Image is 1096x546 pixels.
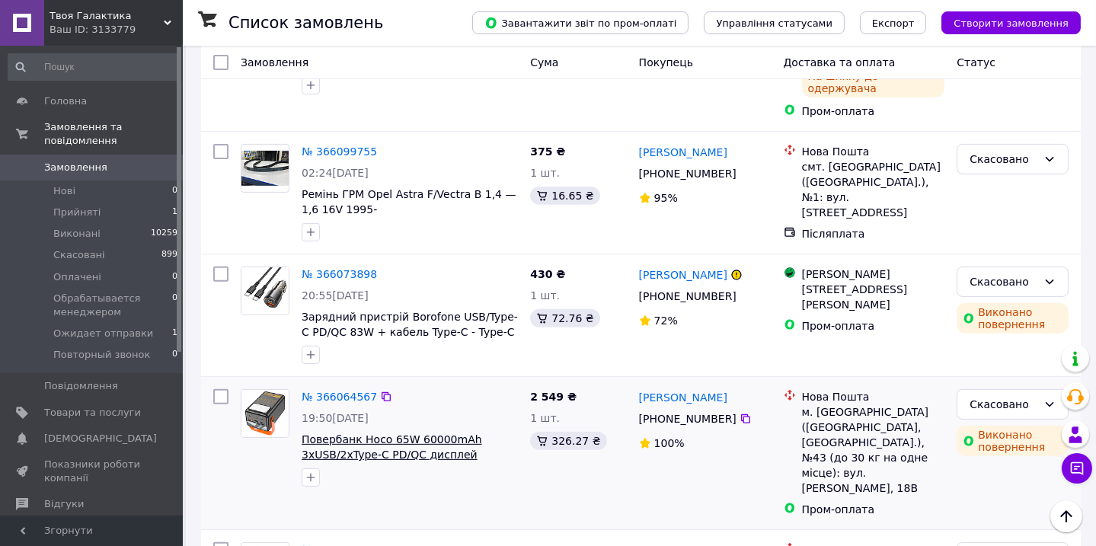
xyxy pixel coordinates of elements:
[44,458,141,485] span: Показники роботи компанії
[860,11,927,34] button: Експорт
[654,315,678,327] span: 72%
[639,145,727,160] a: [PERSON_NAME]
[530,145,565,158] span: 375 ₴
[970,396,1037,413] div: Скасовано
[44,432,157,445] span: [DEMOGRAPHIC_DATA]
[302,167,369,179] span: 02:24[DATE]
[530,309,599,327] div: 72.76 ₴
[172,327,177,340] span: 1
[53,292,172,319] span: Обрабатывается менеджером
[802,104,945,119] div: Пром-оплата
[44,120,183,148] span: Замовлення та повідомлення
[802,282,945,312] div: [STREET_ADDRESS][PERSON_NAME]
[172,206,177,219] span: 1
[802,67,945,97] div: На шляху до одержувача
[241,390,289,437] img: Фото товару
[954,18,1069,29] span: Створити замовлення
[8,53,179,81] input: Пошук
[957,426,1069,456] div: Виконано повернення
[530,268,565,280] span: 430 ₴
[172,348,177,362] span: 0
[530,289,560,302] span: 1 шт.
[926,16,1081,28] a: Створити замовлення
[172,292,177,319] span: 0
[802,404,945,496] div: м. [GEOGRAPHIC_DATA] ([GEOGRAPHIC_DATA], [GEOGRAPHIC_DATA].), №43 (до 30 кг на одне місце): вул. ...
[241,144,289,193] a: Фото товару
[44,379,118,393] span: Повідомлення
[957,56,995,69] span: Статус
[530,412,560,424] span: 1 шт.
[302,188,516,216] a: Ремінь ГРМ Opel Astra F/Vectra B 1,4 — 1,6 16V 1995-
[161,248,177,262] span: 899
[53,348,150,362] span: Повторный звонок
[44,94,87,108] span: Головна
[636,408,740,429] div: [PHONE_NUMBER]
[44,406,141,420] span: Товари та послуги
[53,206,101,219] span: Прийняті
[302,412,369,424] span: 19:50[DATE]
[639,267,727,283] a: [PERSON_NAME]
[636,163,740,184] div: [PHONE_NUMBER]
[241,151,289,187] img: Фото товару
[241,389,289,438] a: Фото товару
[241,267,289,315] a: Фото товару
[802,502,945,517] div: Пром-оплата
[636,286,740,307] div: [PHONE_NUMBER]
[1050,500,1082,532] button: Наверх
[1062,453,1092,484] button: Чат з покупцем
[53,227,101,241] span: Виконані
[50,23,183,37] div: Ваш ID: 3133779
[228,14,383,32] h1: Список замовлень
[302,311,518,353] a: Зарядний пристрій Borofone USB/Type-C PD/QC 83W + кабель Type-C - Type-C BZ20A Black
[302,433,482,476] a: Повербанк Hoco 65W 60000mAh 3хUSB/2хType-C PD/QC дисплей ліхтарик J110A
[53,248,105,262] span: Скасовані
[941,11,1081,34] button: Створити замовлення
[44,161,107,174] span: Замовлення
[241,267,289,315] img: Фото товару
[970,273,1037,290] div: Скасовано
[53,184,75,198] span: Нові
[302,391,377,403] a: № 366064567
[784,56,896,69] span: Доставка та оплата
[872,18,915,29] span: Експорт
[530,391,577,403] span: 2 549 ₴
[802,267,945,282] div: [PERSON_NAME]
[704,11,845,34] button: Управління статусами
[654,437,685,449] span: 100%
[639,56,693,69] span: Покупець
[50,9,164,23] span: Твоя Галактика
[802,389,945,404] div: Нова Пошта
[302,145,377,158] a: № 366099755
[241,56,308,69] span: Замовлення
[484,16,676,30] span: Завантажити звіт по пром-оплаті
[957,303,1069,334] div: Виконано повернення
[302,268,377,280] a: № 366073898
[802,159,945,220] div: смт. [GEOGRAPHIC_DATA] ([GEOGRAPHIC_DATA].), №1: вул. [STREET_ADDRESS]
[530,432,606,450] div: 326.27 ₴
[53,327,153,340] span: Ожидает отправки
[802,226,945,241] div: Післяплата
[802,318,945,334] div: Пром-оплата
[172,270,177,284] span: 0
[472,11,689,34] button: Завантажити звіт по пром-оплаті
[639,390,727,405] a: [PERSON_NAME]
[654,192,678,204] span: 95%
[716,18,832,29] span: Управління статусами
[802,144,945,159] div: Нова Пошта
[530,167,560,179] span: 1 шт.
[44,497,84,511] span: Відгуки
[970,151,1037,168] div: Скасовано
[530,56,558,69] span: Cума
[530,187,599,205] div: 16.65 ₴
[53,270,101,284] span: Оплачені
[302,289,369,302] span: 20:55[DATE]
[172,184,177,198] span: 0
[151,227,177,241] span: 10259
